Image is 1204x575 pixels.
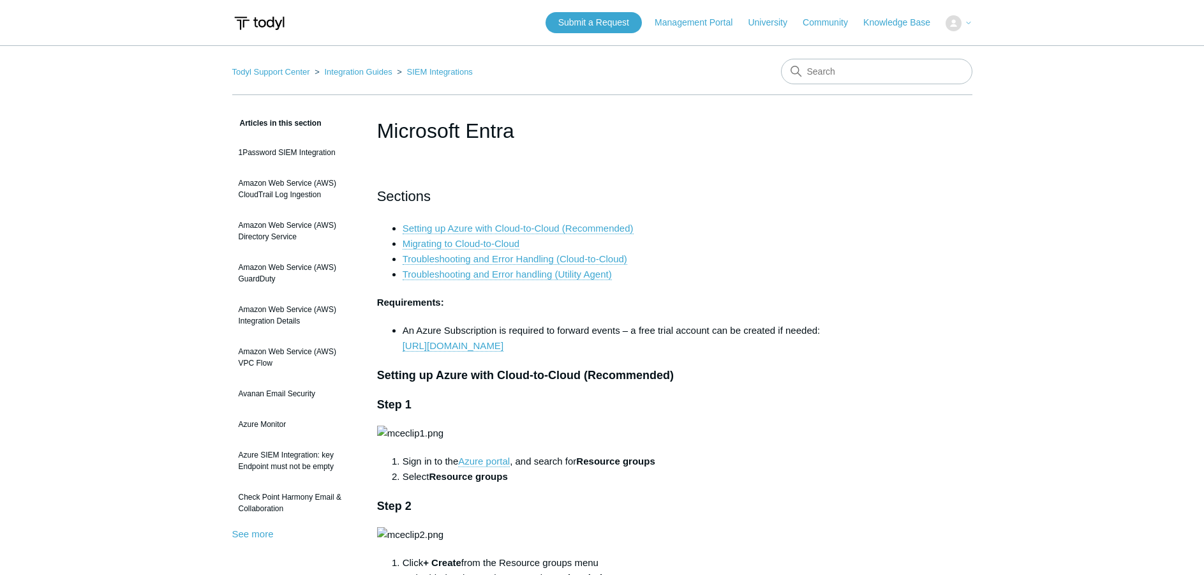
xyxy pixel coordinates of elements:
[232,255,358,291] a: Amazon Web Service (AWS) GuardDuty
[403,223,634,234] a: Setting up Azure with Cloud-to-Cloud (Recommended)
[403,269,612,280] a: Troubleshooting and Error handling (Utility Agent)
[232,67,310,77] a: Todyl Support Center
[403,253,627,265] a: Troubleshooting and Error Handling (Cloud-to-Cloud)
[377,116,828,146] h1: Microsoft Entra
[377,297,444,308] strong: Requirements:
[232,443,358,479] a: Azure SIEM Integration: key Endpoint must not be empty
[324,67,392,77] a: Integration Guides
[407,67,473,77] a: SIEM Integrations
[863,16,943,29] a: Knowledge Base
[403,238,519,250] a: Migrating to Cloud-to-Cloud
[576,456,655,467] strong: Resource groups
[377,366,828,385] h3: Setting up Azure with Cloud-to-Cloud (Recommended)
[377,527,443,542] img: mceclip2.png
[803,16,861,29] a: Community
[232,485,358,521] a: Check Point Harmony Email & Collaboration
[232,340,358,375] a: Amazon Web Service (AWS) VPC Flow
[232,213,358,249] a: Amazon Web Service (AWS) Directory Service
[403,469,828,484] li: Select
[655,16,745,29] a: Management Portal
[232,382,358,406] a: Avanan Email Security
[232,67,313,77] li: Todyl Support Center
[312,67,394,77] li: Integration Guides
[748,16,799,29] a: University
[232,171,358,207] a: Amazon Web Service (AWS) CloudTrail Log Ingestion
[546,12,642,33] a: Submit a Request
[232,11,286,35] img: Todyl Support Center Help Center home page
[403,323,828,354] li: An Azure Subscription is required to forward events – a free trial account can be created if needed:
[403,454,828,469] li: Sign in to the , and search for
[377,497,828,516] h3: Step 2
[394,67,473,77] li: SIEM Integrations
[232,528,274,539] a: See more
[429,471,507,482] strong: Resource groups
[232,119,322,128] span: Articles in this section
[423,557,461,568] strong: + Create
[232,412,358,437] a: Azure Monitor
[377,426,443,441] img: mceclip1.png
[458,456,510,467] a: Azure portal
[403,555,828,571] li: Click from the Resource groups menu
[232,140,358,165] a: 1Password SIEM Integration
[377,396,828,414] h3: Step 1
[232,297,358,333] a: Amazon Web Service (AWS) Integration Details
[377,185,828,207] h2: Sections
[781,59,972,84] input: Search
[403,340,503,352] a: [URL][DOMAIN_NAME]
